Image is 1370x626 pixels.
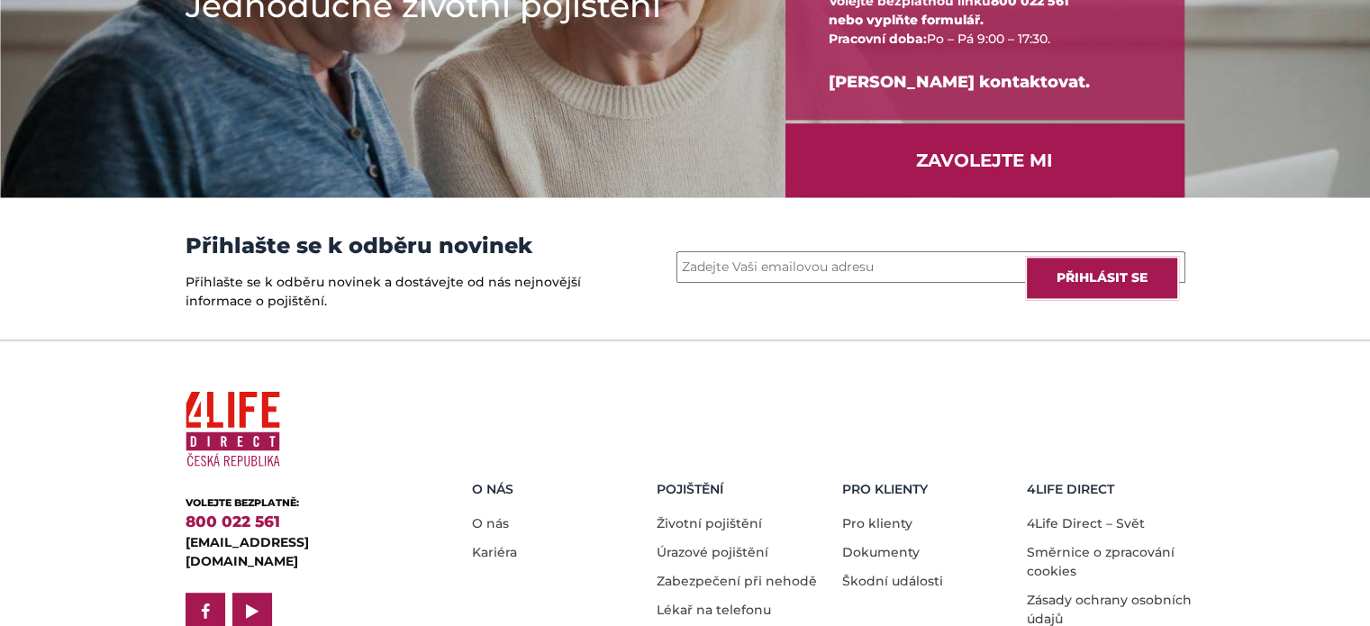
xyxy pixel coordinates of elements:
[186,384,280,475] img: 4Life Direct Česká republika logo
[1025,256,1179,300] input: Přihlásit se
[472,482,644,497] h5: O nás
[829,31,927,47] span: Pracovní doba:
[1027,515,1145,531] a: 4Life Direct – Svět
[186,495,415,511] div: VOLEJTE BEZPLATNĚ:
[186,273,586,311] p: Přihlašte se k odběru novinek a dostávejte od nás nejnovější informace o pojištění.
[676,251,1185,283] input: Zadejte Vaši emailovou adresu
[657,482,829,497] h5: Pojištění
[472,544,517,560] a: Kariéra
[186,233,586,259] h3: Přihlašte se k odběru novinek
[186,534,309,569] a: [EMAIL_ADDRESS][DOMAIN_NAME]
[829,30,1141,49] div: Po – Pá 9:00 – 17:30.
[785,123,1184,197] a: ZAVOLEJTE MI
[1027,482,1199,497] h5: 4LIFE DIRECT
[657,544,768,560] a: Úrazové pojištění
[472,515,509,531] a: O nás
[842,544,920,560] a: Dokumenty
[657,515,762,531] a: Životní pojištění
[186,513,280,531] a: 800 022 561
[829,49,1141,116] div: [PERSON_NAME] kontaktovat.
[842,573,943,589] a: Škodní události
[1027,544,1175,579] a: Směrnice o zpracování cookies
[842,482,1014,497] h5: Pro Klienty
[842,515,912,531] a: Pro klienty
[657,573,817,589] a: Zabezpečení při nehodě
[657,602,771,618] a: Lékař na telefonu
